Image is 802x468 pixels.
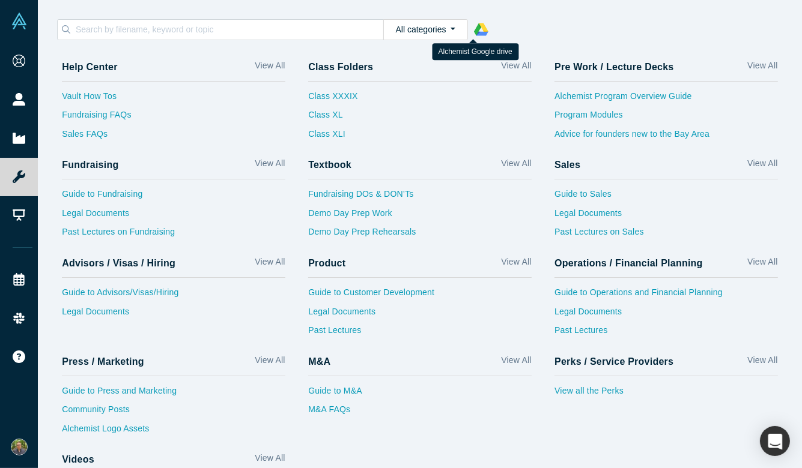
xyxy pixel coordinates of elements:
a: Past Lectures on Fundraising [62,226,285,245]
a: Sales FAQs [62,128,285,147]
a: Legal Documents [62,305,285,325]
a: View All [747,256,777,273]
a: Advice for founders new to the Bay Area [554,128,778,147]
a: View All [255,256,285,273]
a: Past Lectures [308,324,532,343]
a: Legal Documents [554,305,778,325]
h4: Pre Work / Lecture Decks [554,61,673,73]
h4: Videos [62,454,94,465]
h4: Textbook [308,159,351,170]
a: M&A FAQs [308,403,532,422]
a: Alchemist Program Overview Guide [554,90,778,109]
a: View All [501,354,531,371]
a: View All [255,59,285,77]
a: Class XXXIX [308,90,357,109]
a: Guide to Press and Marketing [62,385,285,404]
h4: Product [308,257,345,269]
a: View All [747,354,777,371]
h4: Press / Marketing [62,356,144,367]
h4: Sales [554,159,580,170]
a: Guide to M&A [308,385,532,404]
a: View All [501,256,531,273]
a: Legal Documents [62,207,285,226]
h4: Advisors / Visas / Hiring [62,257,175,269]
a: Demo Day Prep Rehearsals [308,226,532,245]
a: Past Lectures on Sales [554,226,778,245]
a: View All [501,59,531,77]
img: Alex Glebov's Account [11,439,28,455]
a: Community Posts [62,403,285,422]
a: Class XL [308,109,357,128]
a: View All [255,354,285,371]
a: View All [501,157,531,175]
h4: M&A [308,356,330,367]
h4: Operations / Financial Planning [554,257,703,269]
a: Fundraising FAQs [62,109,285,128]
img: Alchemist Vault Logo [11,13,28,29]
a: Program Modules [554,109,778,128]
a: View All [747,157,777,175]
a: Guide to Operations and Financial Planning [554,286,778,305]
a: View All [255,157,285,175]
a: Vault How Tos [62,90,285,109]
a: Guide to Fundraising [62,188,285,207]
a: Legal Documents [308,305,532,325]
a: View All [747,59,777,77]
a: Legal Documents [554,207,778,226]
h4: Class Folders [308,61,373,73]
a: Guide to Advisors/Visas/Hiring [62,286,285,305]
a: Demo Day Prep Work [308,207,532,226]
a: Class XLI [308,128,357,147]
a: Guide to Sales [554,188,778,207]
h4: Perks / Service Providers [554,356,673,367]
h4: Fundraising [62,159,118,170]
h4: Help Center [62,61,117,73]
a: Past Lectures [554,324,778,343]
a: Fundraising DOs & DON’Ts [308,188,532,207]
input: Search by filename, keyword or topic [74,22,383,37]
button: All categories [383,19,468,40]
a: View all the Perks [554,385,778,404]
a: Alchemist Logo Assets [62,422,285,442]
a: Guide to Customer Development [308,286,532,305]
